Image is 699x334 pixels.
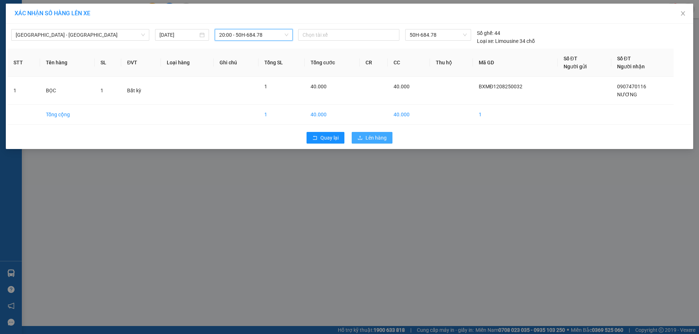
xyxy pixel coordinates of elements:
span: upload [358,135,363,141]
th: STT [8,49,40,77]
div: Limousine 34 chỗ [477,37,535,45]
span: 0907470116 [617,84,646,89]
th: ĐVT [121,49,161,77]
div: 0907470116 [85,24,136,34]
span: NƯƠNG [617,92,637,97]
span: 1 [100,88,103,93]
span: 20:00 - 50H-684.78 [219,29,288,40]
span: 1 [264,84,267,89]
th: SL [95,49,121,77]
button: rollbackQuay lại [307,132,344,144]
td: 1 [8,77,40,105]
span: 50H-684.78 [410,29,466,40]
div: NƯƠNG [85,15,136,24]
span: 40.000 [394,84,410,89]
span: Số ĐT [564,56,577,61]
span: Người gửi [564,64,587,69]
span: 40.000 [311,84,327,89]
th: Tổng cước [305,49,360,77]
span: Số ghế: [477,29,493,37]
span: Sài Gòn - Đắk Nông [16,29,145,40]
td: Tổng cộng [40,105,95,125]
th: Mã GD [473,49,558,77]
th: Tên hàng [40,49,95,77]
span: Số ĐT [617,56,631,61]
div: Dãy 4-B15 bến xe [GEOGRAPHIC_DATA] [6,6,80,24]
td: BỌC [40,77,95,105]
span: SL [65,52,75,62]
th: Loại hàng [161,49,214,77]
span: XÁC NHẬN SỐ HÀNG LÊN XE [15,10,90,17]
span: Nhận: [85,7,103,15]
div: 40.000 [84,38,137,48]
td: 40.000 [305,105,360,125]
span: close [680,11,686,16]
button: Close [673,4,693,24]
td: 1 [258,105,305,125]
span: Loại xe: [477,37,494,45]
th: CC [388,49,430,77]
td: Bất kỳ [121,77,161,105]
span: BXMĐ1208250032 [479,84,522,89]
span: Quay lại [320,134,339,142]
input: 12/08/2025 [159,31,198,39]
span: Gửi: [6,7,17,15]
th: Thu hộ [430,49,473,77]
span: CC : [84,40,94,48]
span: Người nhận [617,64,645,69]
th: CR [360,49,388,77]
span: rollback [312,135,317,141]
div: Đăk Mil [85,6,136,15]
th: Tổng SL [258,49,305,77]
span: Lên hàng [366,134,387,142]
div: Tên hàng: BỌC ( : 1 ) [6,53,136,62]
td: 1 [473,105,558,125]
td: 40.000 [388,105,430,125]
div: 44 [477,29,500,37]
th: Ghi chú [214,49,258,77]
button: uploadLên hàng [352,132,392,144]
